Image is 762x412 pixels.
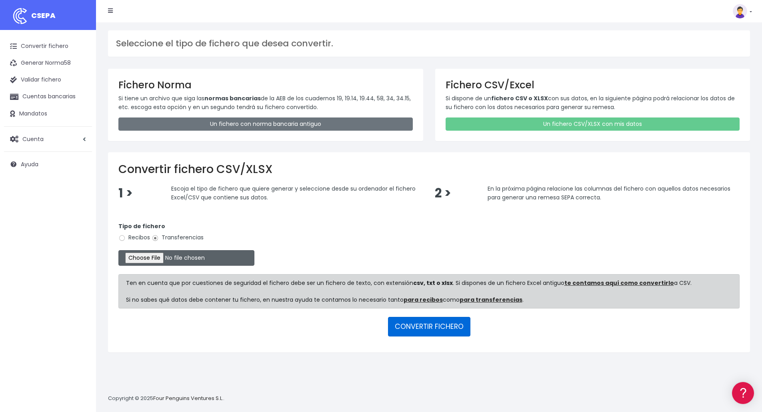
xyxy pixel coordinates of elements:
strong: normas bancarias [204,94,261,102]
strong: csv, txt o xlsx [413,279,453,287]
a: Mandatos [4,105,92,122]
span: 2 > [435,185,451,202]
div: Facturación [8,159,152,166]
button: CONVERTIR FICHERO [388,317,470,336]
img: logo [10,6,30,26]
span: En la próxima página relacione las columnas del fichero con aquellos datos necesarios para genera... [488,185,730,201]
h3: Fichero CSV/Excel [446,79,740,91]
a: General [8,171,152,184]
a: Validar fichero [4,72,92,88]
a: Un fichero CSV/XLSX con mis datos [446,117,740,131]
span: Escoja el tipo de fichero que quiere generar y seleccione desde su ordenador el fichero Excel/CSV... [171,185,416,201]
a: Cuentas bancarias [4,88,92,105]
p: Si tiene un archivo que siga las de la AEB de los cuadernos 19, 19.14, 19.44, 58, 34, 34.15, etc.... [118,94,413,112]
span: Cuenta [22,135,44,143]
div: Información general [8,56,152,63]
p: Si dispone de un con sus datos, en la siguiente página podrá relacionar los datos de su fichero c... [446,94,740,112]
label: Transferencias [152,233,204,242]
a: Cuenta [4,131,92,147]
a: Convertir fichero [4,38,92,55]
span: 1 > [118,185,133,202]
img: profile [733,4,747,18]
strong: Tipo de fichero [118,222,165,230]
a: para recibos [404,296,443,304]
button: Contáctanos [8,214,152,228]
label: Recibos [118,233,150,242]
p: Copyright © 2025 . [108,394,224,403]
a: Información general [8,68,152,80]
a: Generar Norma58 [4,55,92,72]
div: Convertir ficheros [8,88,152,96]
h3: Fichero Norma [118,79,413,91]
a: te contamos aquí como convertirlo [564,279,674,287]
span: Ayuda [21,160,38,168]
h2: Convertir fichero CSV/XLSX [118,163,740,176]
a: Ayuda [4,156,92,173]
div: Ten en cuenta que por cuestiones de seguridad el fichero debe ser un fichero de texto, con extens... [118,274,740,309]
a: Problemas habituales [8,113,152,126]
div: Programadores [8,192,152,199]
a: Videotutoriales [8,126,152,138]
a: para transferencias [460,296,522,304]
a: Four Penguins Ventures S.L. [153,394,223,402]
a: Perfiles de empresas [8,138,152,151]
h3: Seleccione el tipo de fichero que desea convertir. [116,38,742,49]
span: CSEPA [31,10,56,20]
a: API [8,204,152,217]
a: Formatos [8,101,152,113]
a: POWERED BY ENCHANT [110,230,154,238]
strong: fichero CSV o XLSX [491,94,548,102]
a: Un fichero con norma bancaria antiguo [118,117,413,131]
